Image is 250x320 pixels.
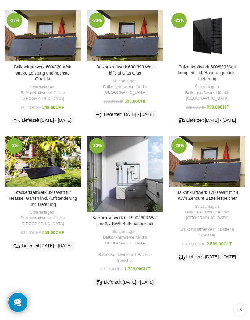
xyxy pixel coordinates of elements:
[186,105,206,109] bdi: 898,00
[172,227,242,238] a: Balkonkraftwerke mit Batterie Speicher
[87,10,163,61] img: Balkonkraftwerk 600/890 Watt bificial Glas Glas
[171,138,187,154] span: -26%
[5,10,81,61] img: Balkonkraftwerke für die Schweiz2_XL
[87,136,163,212] img: Balkonkraftwerk mit Speicher
[169,10,245,61] a: Balkonkraftwerk 600/890 Watt komplett inkl. Halterungen inkl. Lieferung
[96,64,154,76] a: Balkonkraftwerk 600/890 Watt bificial Glas Glas
[223,241,232,246] span: CHF
[172,90,242,101] a: Balkonkraftwerke für die [GEOGRAPHIC_DATA]
[112,229,136,235] a: Solaranlagen
[90,252,160,263] a: Balkonkraftwerke mit Batterie Speicher
[100,267,123,271] bdi: 2.199,00
[198,242,206,246] span: CHF
[8,190,77,207] a: Steckerkraftwerk 890 Watt für Terasse, Garten inkl. Aufständerung und Lieferung
[87,136,163,212] a: Balkonkraftwerk mit 900/ 600 Watt und 2,7 KWh Batteriespeicher
[14,64,71,81] a: Balkonkraftwerk 600/820 Watt starke Leistung und höchste Qualität
[207,105,229,109] bdi: 699,00
[178,64,237,81] a: Balkonkraftwerk 600/890 Watt komplett inkl. Halterungen inkl. Lieferung
[176,190,238,201] a: Balkonkraftwerk 1780 Watt mit 4 KWh Zendure Batteriespeicher
[182,242,206,246] bdi: 3.499,00
[90,78,160,96] div: ,
[220,105,229,109] span: CHF
[89,13,105,28] span: -33%
[176,116,239,125] div: Lieferzeit [DATE] - [DATE]
[93,278,157,287] div: Lieferzeit [DATE] - [DATE]
[124,99,147,104] bdi: 599,00
[92,215,158,226] a: Balkonkraftwerk mit 900/ 600 Watt und 2,7 KWh Batteriespeicher
[56,105,65,110] span: CHF
[172,84,242,101] div: ,
[89,138,105,154] span: -20%
[5,10,81,61] a: Balkonkraftwerk 600/820 Watt starke Leistung und höchste Qualität
[33,231,41,235] span: CHF
[93,110,157,119] div: Lieferzeit [DATE] - [DATE]
[90,84,160,96] a: Balkonkraftwerke für die [GEOGRAPHIC_DATA]
[195,204,219,210] a: Solaranlagen
[33,105,41,110] span: CHF
[30,84,54,90] a: Solaranlagen
[115,99,123,104] span: CHF
[176,252,239,262] div: Lieferzeit [DATE] - [DATE]
[11,241,74,251] div: Lieferzeit [DATE] - [DATE]
[206,241,232,246] bdi: 2.599,00
[172,204,242,238] div: , ,
[5,136,81,187] a: Steckerkraftwerk 890 Watt für Terasse, Garten inkl. Aufständerung und Lieferung
[115,267,123,271] span: CHF
[8,84,78,102] div: ,
[195,84,219,90] a: Solaranlagen
[141,266,150,271] span: CHF
[90,229,160,263] div: , ,
[8,90,78,101] a: Balkonkraftwerke für die [GEOGRAPHIC_DATA]
[30,210,54,215] a: Solaranlagen
[7,138,22,154] span: -8%
[172,209,242,221] a: Balkonkraftwerke für die [GEOGRAPHIC_DATA]
[5,136,81,187] img: Steckerkraftwerk für die Terrasse oder Garten
[138,99,147,104] span: CHF
[21,105,41,110] bdi: 699,00
[234,304,246,316] a: Scroll to top button
[198,105,206,109] span: CHF
[21,231,41,235] bdi: 930,00
[42,105,65,110] bdi: 549,00
[171,13,187,28] span: -22%
[7,13,22,28] span: -21%
[112,78,136,84] a: Solaranlagen
[169,136,245,187] a: Balkonkraftwerk 1780 Watt mit 4 KWh Zendure Batteriespeicher
[124,266,150,271] bdi: 1.769,00
[42,230,65,235] bdi: 859,00
[90,235,160,246] a: Balkonkraftwerke für die [GEOGRAPHIC_DATA]
[56,230,65,235] span: CHF
[8,210,78,227] div: ,
[11,116,74,125] div: Lieferzeit [DATE] - [DATE]
[103,99,123,104] bdi: 899,00
[8,215,78,227] a: Balkonkraftwerke für die [GEOGRAPHIC_DATA]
